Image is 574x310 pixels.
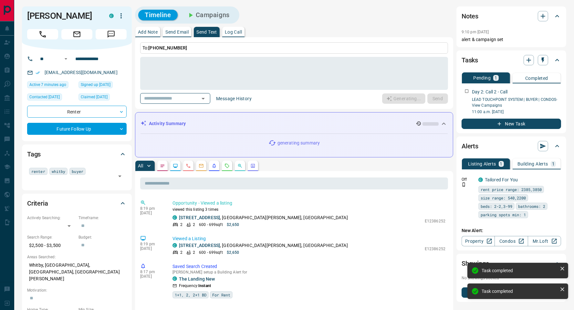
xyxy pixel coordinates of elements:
div: Task completed [482,289,557,294]
h2: Notes [462,11,478,21]
p: Opportunity - Viewed a listing [172,200,445,207]
span: rent price range: 2385,3850 [481,186,542,193]
p: Actively Searching: [27,215,75,221]
p: [PERSON_NAME] setup a Building Alert for [172,270,445,274]
div: Activity Summary [141,118,448,130]
p: To: [140,42,448,54]
a: [EMAIL_ADDRESS][DOMAIN_NAME] [45,70,118,75]
button: New Task [462,119,561,129]
button: New Showing [462,287,561,298]
p: generating summary [277,140,320,146]
p: 2 [193,222,195,228]
svg: Calls [186,163,191,168]
button: Open [62,55,70,63]
p: Send Text [196,30,217,34]
span: Call [27,29,58,39]
p: E12386252 [425,246,445,252]
button: Open [199,94,208,103]
h2: Alerts [462,141,478,151]
span: parking spots min: 1 [481,211,526,218]
span: Message [96,29,127,39]
svg: Emails [199,163,204,168]
a: Condos [495,236,528,246]
p: All [138,164,143,168]
a: [STREET_ADDRESS] [179,243,220,248]
span: [PHONE_NUMBER] [148,45,187,50]
div: condos.ca [172,276,177,281]
a: [STREET_ADDRESS] [179,215,220,220]
p: 1 [500,162,503,166]
span: 1+1, 2, 2+1 BD [175,292,206,298]
div: Tasks [462,52,561,68]
p: Viewed a Listing [172,235,445,242]
p: 11:00 a.m. [DATE] [472,109,561,115]
svg: Requests [224,163,230,168]
svg: Lead Browsing Activity [173,163,178,168]
p: Day 2: Call 2 - Call [472,89,508,95]
button: Message History [212,93,256,104]
div: Renter [27,106,127,118]
span: renter [31,168,45,175]
span: Active 7 minutes ago [29,81,66,88]
div: Notes [462,8,561,24]
h1: [PERSON_NAME] [27,11,99,21]
a: LEAD TOUCHPOINT SYSTEM | BUYER | CONDOS- View Campaigns [472,97,558,108]
p: Motivation: [27,287,127,293]
div: Tue Sep 02 2025 [78,93,127,102]
span: beds: 2-2,3-99 [481,203,512,209]
p: 600 - 699 sqft [199,250,223,255]
p: 2 [193,250,195,255]
p: Whitby, [GEOGRAPHIC_DATA], [GEOGRAPHIC_DATA], [GEOGRAPHIC_DATA][PERSON_NAME] [27,260,127,284]
p: [DATE] [140,274,163,279]
span: size range: 540,2200 [481,195,526,201]
p: Areas Searched: [27,254,127,260]
p: Completed [525,76,548,80]
svg: Email Verified [36,70,40,75]
p: 8:19 pm [140,242,163,246]
p: , [GEOGRAPHIC_DATA][PERSON_NAME], [GEOGRAPHIC_DATA] [179,214,348,221]
svg: Listing Alerts [212,163,217,168]
span: bathrooms: 2 [518,203,545,209]
p: No showings booked [462,275,561,281]
p: viewed this listing 3 times [172,207,445,212]
div: condos.ca [172,243,177,248]
svg: Notes [160,163,165,168]
button: Campaigns [180,10,236,20]
p: 600 - 699 sqft [199,222,223,228]
p: Budget: [78,234,127,240]
div: Task completed [482,268,557,273]
h2: Showings [462,258,489,269]
div: Sat Sep 13 2025 [27,81,75,90]
div: Alerts [462,138,561,154]
p: Send Email [165,30,189,34]
p: Search Range: [27,234,75,240]
div: Criteria [27,196,127,211]
a: Property [462,236,495,246]
p: Off [462,176,475,182]
p: $2,650 [227,222,239,228]
p: alert & campaign set [462,36,561,43]
span: whitby [52,168,66,175]
p: $2,500 - $3,500 [27,240,75,251]
div: Tags [27,146,127,162]
a: Tailored For You [485,177,518,182]
p: Frequency: [179,283,211,289]
div: Showings [462,256,561,271]
button: Timeline [138,10,178,20]
svg: Push Notification Only [462,182,466,187]
span: Email [61,29,92,39]
p: Log Call [225,30,242,34]
p: , [GEOGRAPHIC_DATA][PERSON_NAME], [GEOGRAPHIC_DATA] [179,242,348,249]
span: Contacted [DATE] [29,94,60,100]
span: Signed up [DATE] [81,81,110,88]
p: 1 [495,76,497,80]
div: Future Follow Up [27,123,127,135]
div: condos.ca [109,14,114,18]
h2: Criteria [27,198,48,208]
p: $2,650 [227,250,239,255]
div: condos.ca [172,215,177,220]
div: Sun Sep 08 2024 [78,81,127,90]
strong: Instant [198,283,211,288]
p: 1 [552,162,555,166]
a: Mr.Loft [528,236,561,246]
